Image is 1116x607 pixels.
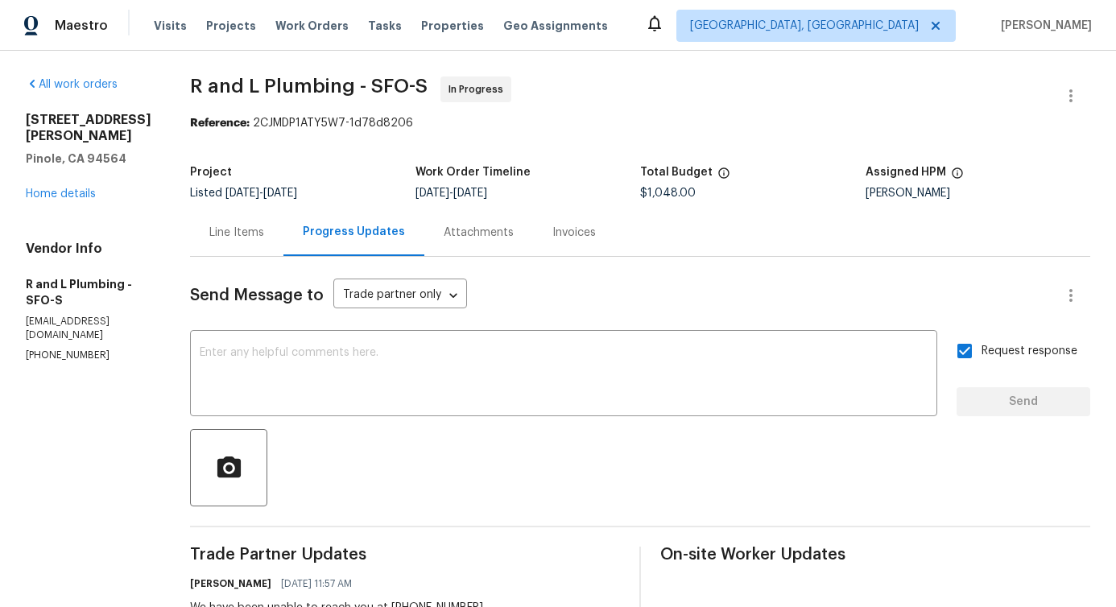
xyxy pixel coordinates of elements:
[640,188,696,199] span: $1,048.00
[333,283,467,309] div: Trade partner only
[190,188,297,199] span: Listed
[415,188,487,199] span: -
[448,81,510,97] span: In Progress
[190,115,1090,131] div: 2CJMDP1ATY5W7-1d78d8206
[26,315,151,342] p: [EMAIL_ADDRESS][DOMAIN_NAME]
[263,188,297,199] span: [DATE]
[866,167,946,178] h5: Assigned HPM
[225,188,259,199] span: [DATE]
[453,188,487,199] span: [DATE]
[26,112,151,144] h2: [STREET_ADDRESS][PERSON_NAME]
[303,224,405,240] div: Progress Updates
[951,167,964,188] span: The hpm assigned to this work order.
[190,576,271,592] h6: [PERSON_NAME]
[503,18,608,34] span: Geo Assignments
[26,276,151,308] h5: R and L Plumbing - SFO-S
[209,225,264,241] div: Line Items
[190,118,250,129] b: Reference:
[190,547,620,563] span: Trade Partner Updates
[26,349,151,362] p: [PHONE_NUMBER]
[640,167,713,178] h5: Total Budget
[190,167,232,178] h5: Project
[421,18,484,34] span: Properties
[225,188,297,199] span: -
[190,287,324,303] span: Send Message to
[690,18,919,34] span: [GEOGRAPHIC_DATA], [GEOGRAPHIC_DATA]
[26,241,151,257] h4: Vendor Info
[275,18,349,34] span: Work Orders
[415,188,449,199] span: [DATE]
[206,18,256,34] span: Projects
[444,225,514,241] div: Attachments
[717,167,730,188] span: The total cost of line items that have been proposed by Opendoor. This sum includes line items th...
[190,76,428,96] span: R and L Plumbing - SFO-S
[552,225,596,241] div: Invoices
[994,18,1092,34] span: [PERSON_NAME]
[26,151,151,167] h5: Pinole, CA 94564
[55,18,108,34] span: Maestro
[154,18,187,34] span: Visits
[982,343,1077,360] span: Request response
[866,188,1091,199] div: [PERSON_NAME]
[281,576,352,592] span: [DATE] 11:57 AM
[26,79,118,90] a: All work orders
[660,547,1090,563] span: On-site Worker Updates
[415,167,531,178] h5: Work Order Timeline
[368,20,402,31] span: Tasks
[26,188,96,200] a: Home details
